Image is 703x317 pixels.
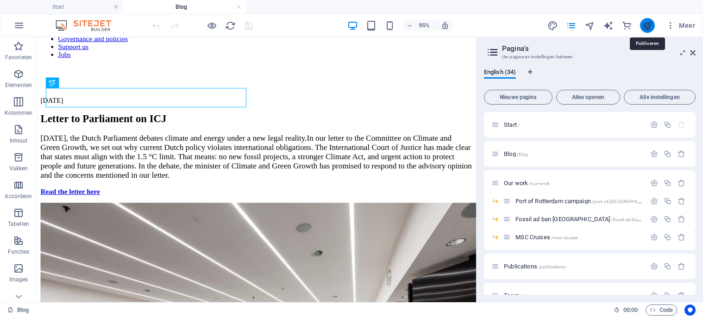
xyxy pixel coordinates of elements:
[650,150,658,158] div: Instellingen
[628,94,691,100] span: Alle instellingen
[678,197,685,205] div: Verwijderen
[53,20,123,31] img: Editor Logo
[517,152,528,157] span: /blog
[650,262,658,270] div: Instellingen
[5,81,32,89] p: Elementen
[560,94,616,100] span: Alles openen
[501,263,646,269] div: Publications/publications
[9,276,28,283] p: Images
[484,68,696,86] div: Taal-tabbladen
[566,20,577,31] button: pages
[603,20,614,31] button: text_generator
[547,20,559,31] button: design
[614,305,638,316] h6: Sessietijd
[488,94,548,100] span: Nieuwe pagina
[603,20,614,31] i: AI Writer
[8,248,30,255] p: Functies
[664,292,672,299] div: Dupliceren
[650,179,658,187] div: Instellingen
[556,90,620,105] button: Alles openen
[678,233,685,241] div: Verwijderen
[566,20,577,31] i: Pagina's (Ctrl+Alt+S)
[664,179,672,187] div: Dupliceren
[678,121,685,129] div: De startpagina kan niet worden verwijderd
[630,306,631,313] span: :
[515,216,689,223] span: Klik om pagina te openen
[206,20,217,31] button: Klik hier om de voorbeeldmodus te verlaten en verder te gaan met bewerken
[504,180,550,186] span: Klik om pagina te openen
[5,54,32,61] p: Favorieten
[520,293,533,298] span: /team
[678,215,685,223] div: Verwijderen
[678,179,685,187] div: Verwijderen
[624,90,696,105] button: Alle instellingen
[678,262,685,270] div: Verwijderen
[662,18,699,33] button: Meer
[515,198,679,205] span: Klik om pagina te openen
[501,180,646,186] div: Our work/our-work
[5,109,33,117] p: Kolommen
[9,165,28,172] p: Vakken
[592,199,679,204] span: /port-of-[GEOGRAPHIC_DATA]-campaign
[666,21,695,30] span: Meer
[584,20,596,31] button: navigator
[664,197,672,205] div: Dupliceren
[5,193,32,200] p: Accordeon
[504,121,520,128] span: Klik om pagina te openen
[501,292,646,298] div: Team/team
[225,20,236,31] button: reload
[441,21,449,30] i: Stel bij het wijzigen van de grootte van de weergegeven website automatisch het juist zoomniveau ...
[484,90,552,105] button: Nieuwe pagina
[518,123,520,128] span: /
[664,215,672,223] div: Dupliceren
[484,67,516,80] span: English (34)
[650,305,673,316] span: Code
[504,263,565,270] span: Klik om pagina te openen
[515,234,578,241] span: Klik om pagina te openen
[7,305,29,316] a: Klik om selectie op te heffen, dubbelklik om Pagina's te open
[417,20,432,31] h6: 95%
[684,305,696,316] button: Usercentrics
[501,122,646,128] div: Start/
[650,197,658,205] div: Instellingen
[10,137,28,144] p: Inhoud
[584,20,595,31] i: Navigator
[650,215,658,223] div: Instellingen
[678,292,685,299] div: Verwijderen
[664,262,672,270] div: Dupliceren
[664,233,672,241] div: Dupliceren
[621,20,633,31] button: commerce
[650,121,658,129] div: Instellingen
[650,233,658,241] div: Instellingen
[502,53,677,61] h3: Uw pagina en instellingen beheren
[551,235,578,240] span: /msc-cruises
[504,150,528,157] span: Klik om pagina te openen
[650,292,658,299] div: Instellingen
[513,234,646,240] div: MSC Cruises/msc-cruises
[640,18,655,33] button: publish
[8,220,29,228] p: Tabellen
[547,20,558,31] i: Design (Ctrl+Alt+Y)
[123,2,246,12] h4: Blog
[664,121,672,129] div: Dupliceren
[664,150,672,158] div: Dupliceren
[646,305,677,316] button: Code
[513,216,646,222] div: Fossil ad ban [GEOGRAPHIC_DATA]/fossil-ad-ban-[GEOGRAPHIC_DATA]
[678,150,685,158] div: Verwijderen
[225,20,236,31] i: Pagina opnieuw laden
[501,151,646,157] div: Blog/blog
[513,198,646,204] div: Port of Rotterdam campaign/port-of-[GEOGRAPHIC_DATA]-campaign
[502,44,696,53] h2: Pagina's
[529,181,550,186] span: /our-work
[611,217,689,222] span: /fossil-ad-ban-[GEOGRAPHIC_DATA]
[403,20,436,31] button: 95%
[538,264,566,269] span: /publications
[623,305,638,316] span: 00 00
